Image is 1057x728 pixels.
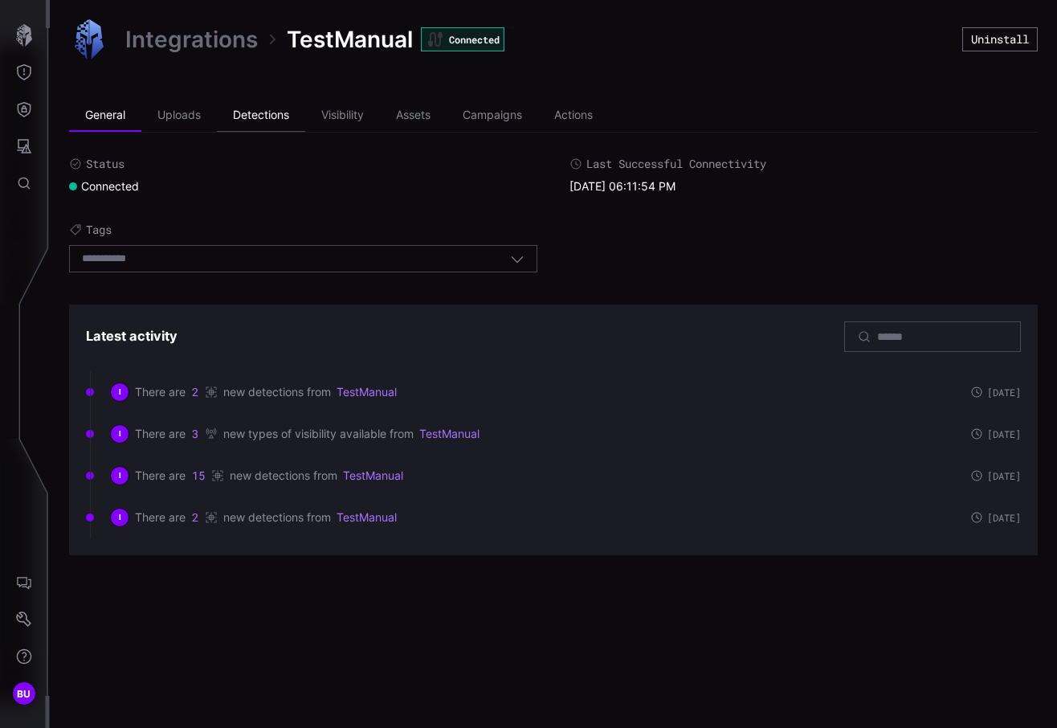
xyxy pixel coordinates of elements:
li: Campaigns [447,100,538,132]
li: Actions [538,100,609,132]
button: 2 [191,384,199,400]
img: Manual Upload [69,19,109,59]
span: Tags [86,223,112,237]
span: There are [135,427,186,441]
li: Uploads [141,100,217,132]
a: TestManual [337,510,397,525]
li: Detections [217,100,305,132]
time: [DATE] 06:11:54 PM [569,179,675,193]
span: new detections from [223,510,331,525]
button: Uninstall [962,27,1038,51]
button: BU [1,675,47,712]
span: There are [135,468,186,483]
span: new types of visibility available from [223,427,414,441]
span: new detections from [223,385,331,399]
a: TestManual [343,468,403,483]
a: Integrations [125,25,258,54]
div: Connected [69,179,139,194]
span: TestManual [287,25,413,54]
span: I [119,513,121,522]
span: new detections from [230,468,337,483]
span: There are [135,385,186,399]
button: 3 [191,426,199,442]
a: TestManual [419,427,480,441]
button: 2 [191,509,199,526]
button: 15 [191,468,206,484]
span: Last Successful Connectivity [586,157,766,171]
h3: Latest activity [86,328,178,345]
span: BU [17,685,31,702]
span: I [119,429,121,439]
span: [DATE] [987,429,1021,439]
a: TestManual [337,385,397,399]
div: Connected [421,27,504,51]
span: [DATE] [987,513,1021,522]
span: I [119,387,121,397]
li: General [69,100,141,132]
li: Assets [380,100,447,132]
li: Visibility [305,100,380,132]
span: There are [135,510,186,525]
span: [DATE] [987,471,1021,481]
span: I [119,471,121,481]
span: [DATE] [987,387,1021,397]
button: Toggle options menu [510,252,524,266]
span: Status [86,157,124,171]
